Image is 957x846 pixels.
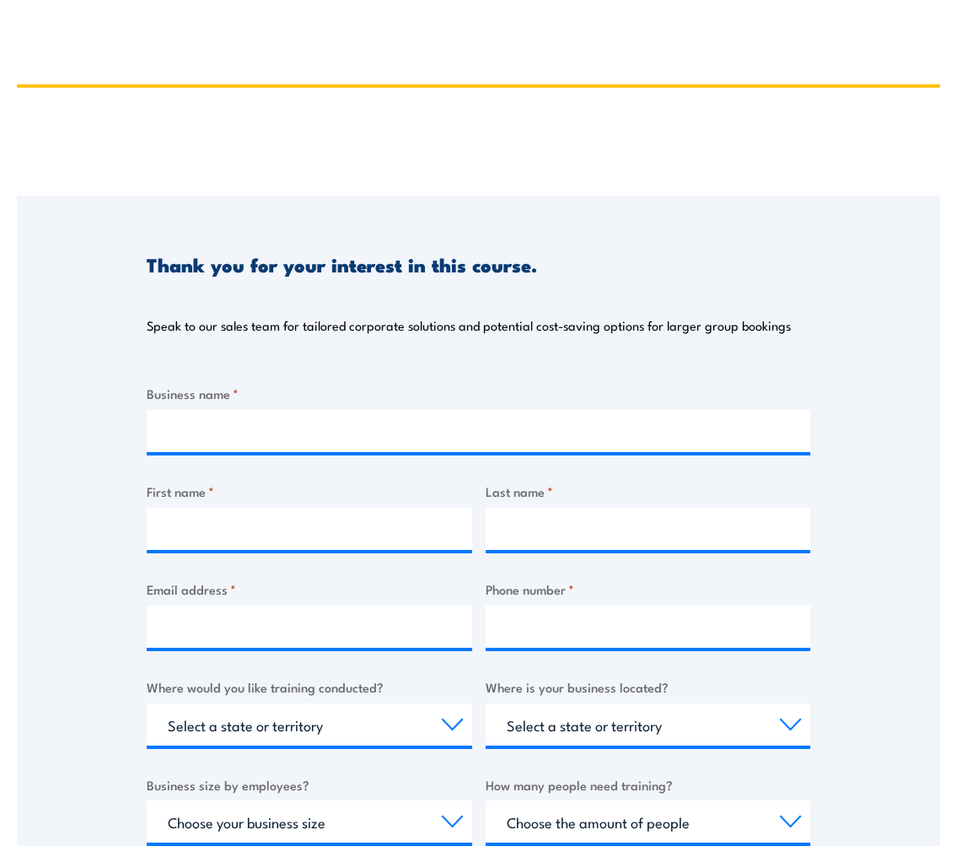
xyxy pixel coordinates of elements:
label: First name [147,482,472,501]
label: Phone number [486,579,811,599]
label: Where would you like training conducted? [147,677,472,697]
label: Business size by employees? [147,775,472,795]
p: Speak to our sales team for tailored corporate solutions and potential cost-saving options for la... [147,317,791,334]
label: Business name [147,384,810,403]
label: Where is your business located? [486,677,811,697]
label: How many people need training? [486,775,811,795]
label: Email address [147,579,472,599]
label: Last name [486,482,811,501]
h3: Thank you for your interest in this course. [147,255,537,274]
